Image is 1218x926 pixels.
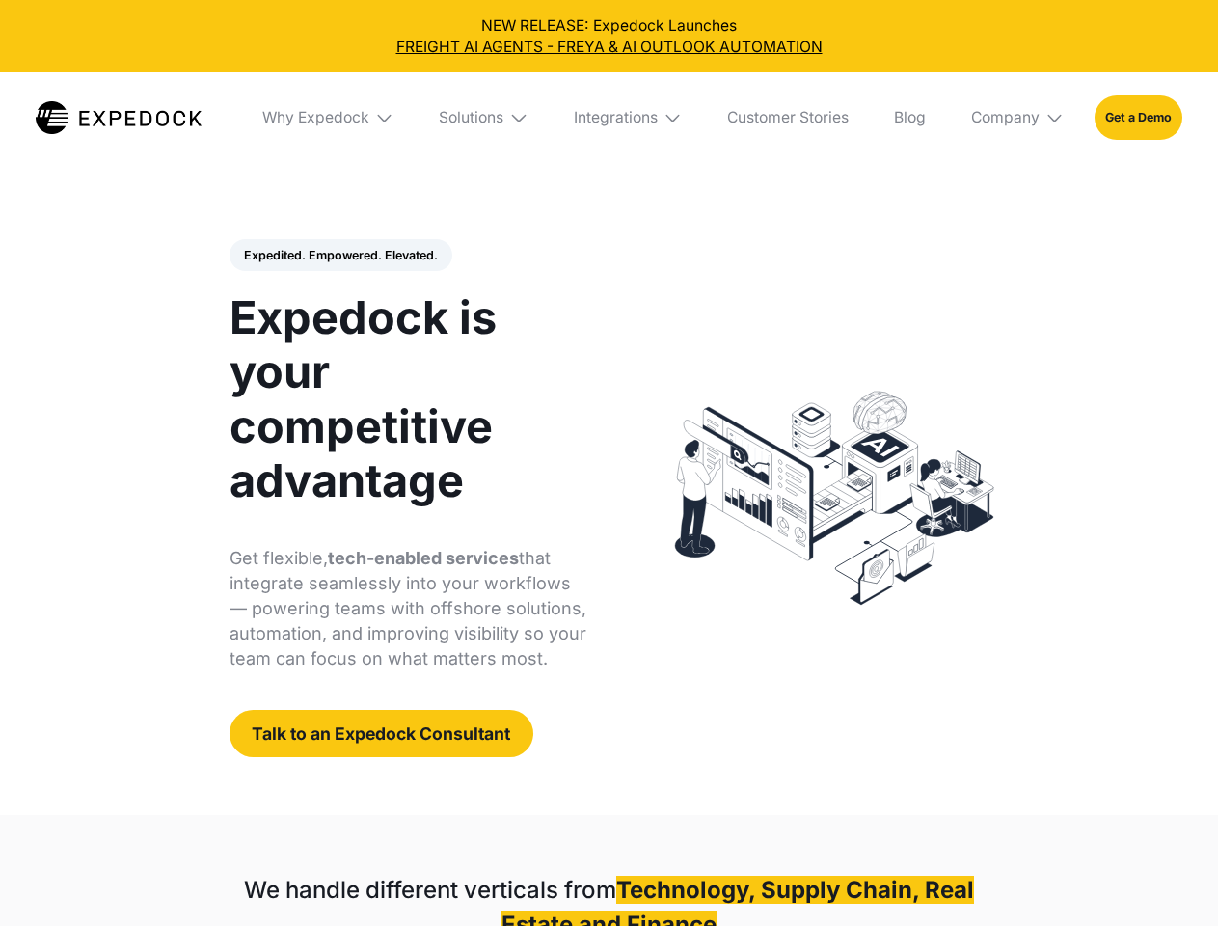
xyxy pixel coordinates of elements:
div: Integrations [574,108,658,127]
iframe: Chat Widget [1122,833,1218,926]
div: Company [956,72,1079,163]
div: Why Expedock [262,108,369,127]
strong: We handle different verticals from [244,876,616,904]
a: Talk to an Expedock Consultant [230,710,533,757]
a: Customer Stories [712,72,863,163]
div: NEW RELEASE: Expedock Launches [15,15,1204,58]
div: Company [971,108,1040,127]
strong: tech-enabled services [328,548,519,568]
h1: Expedock is your competitive advantage [230,290,587,507]
div: Solutions [439,108,503,127]
div: Why Expedock [247,72,409,163]
div: Integrations [558,72,697,163]
div: Solutions [424,72,544,163]
a: FREIGHT AI AGENTS - FREYA & AI OUTLOOK AUTOMATION [15,37,1204,58]
a: Blog [879,72,940,163]
p: Get flexible, that integrate seamlessly into your workflows — powering teams with offshore soluti... [230,546,587,671]
a: Get a Demo [1095,95,1182,139]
